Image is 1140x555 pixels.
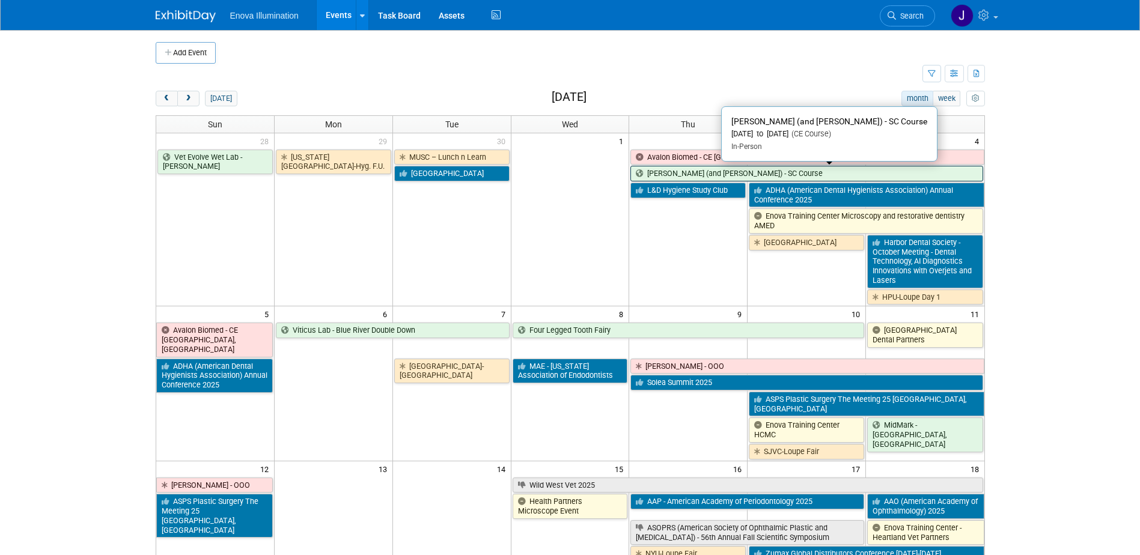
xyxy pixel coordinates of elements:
[394,359,510,383] a: [GEOGRAPHIC_DATA]-[GEOGRAPHIC_DATA]
[933,91,960,106] button: week
[630,375,983,390] a: Solea Summit 2025
[205,91,237,106] button: [DATE]
[263,306,274,321] span: 5
[867,235,983,288] a: Harbor Dental Society - October Meeting - Dental Technology, AI Diagnostics Innovations with Over...
[177,91,200,106] button: next
[972,95,980,103] i: Personalize Calendar
[513,478,983,493] a: Wild West Vet 2025
[749,392,984,416] a: ASPS Plastic Surgery The Meeting 25 [GEOGRAPHIC_DATA], [GEOGRAPHIC_DATA]
[749,183,984,207] a: ADHA (American Dental Hygienists Association) Annual Conference 2025
[731,142,762,151] span: In-Person
[156,10,216,22] img: ExhibitDay
[618,133,629,148] span: 1
[325,120,342,129] span: Mon
[966,91,984,106] button: myCustomButton
[496,133,511,148] span: 30
[513,323,865,338] a: Four Legged Tooth Fairy
[156,359,273,393] a: ADHA (American Dental Hygienists Association) Annual Conference 2025
[496,461,511,476] span: 14
[156,494,273,538] a: ASPS Plastic Surgery The Meeting 25 [GEOGRAPHIC_DATA], [GEOGRAPHIC_DATA]
[969,306,984,321] span: 11
[562,120,578,129] span: Wed
[259,133,274,148] span: 28
[552,91,587,104] h2: [DATE]
[156,42,216,64] button: Add Event
[867,290,983,305] a: HPU-Loupe Day 1
[377,133,392,148] span: 29
[681,120,695,129] span: Thu
[867,323,983,347] a: [GEOGRAPHIC_DATA] Dental Partners
[850,461,865,476] span: 17
[630,494,864,509] a: AAP - American Academy of Periodontology 2025
[630,150,984,165] a: Avalon Biomed - CE [GEOGRAPHIC_DATA], [GEOGRAPHIC_DATA]
[850,306,865,321] span: 10
[156,323,273,357] a: Avalon Biomed - CE [GEOGRAPHIC_DATA], [GEOGRAPHIC_DATA]
[394,150,510,165] a: MUSC – Lunch n Learn
[749,208,983,233] a: Enova Training Center Microscopy and restorative dentistry AMED
[513,494,628,518] a: Health Partners Microscope Event
[731,117,927,126] span: [PERSON_NAME] (and [PERSON_NAME]) - SC Course
[513,359,628,383] a: MAE - [US_STATE] Association of Endodontists
[736,306,747,321] span: 9
[951,4,974,27] img: Janelle Tlusty
[445,120,459,129] span: Tue
[880,5,935,26] a: Search
[896,11,924,20] span: Search
[156,91,178,106] button: prev
[901,91,933,106] button: month
[969,461,984,476] span: 18
[867,520,984,545] a: Enova Training Center - Heartland Vet Partners
[749,444,864,459] a: SJVC-Loupe Fair
[382,306,392,321] span: 6
[276,323,510,338] a: Viticus Lab - Blue River Double Down
[157,150,273,174] a: Vet Evolve Wet Lab - [PERSON_NAME]
[259,461,274,476] span: 12
[208,120,222,129] span: Sun
[377,461,392,476] span: 13
[630,183,746,198] a: L&D Hygiene Study Club
[614,461,629,476] span: 15
[500,306,511,321] span: 7
[230,11,299,20] span: Enova Illumination
[394,166,510,181] a: [GEOGRAPHIC_DATA]
[749,235,864,250] a: [GEOGRAPHIC_DATA]
[630,359,984,374] a: [PERSON_NAME] - OOO
[749,417,864,442] a: Enova Training Center HCMC
[867,417,983,452] a: MidMark - [GEOGRAPHIC_DATA], [GEOGRAPHIC_DATA]
[618,306,629,321] span: 8
[867,494,984,518] a: AAO (American Academy of Ophthalmology) 2025
[630,520,864,545] a: ASOPRS (American Society of Ophthalmic Plastic and [MEDICAL_DATA]) - 56th Annual Fall Scientific ...
[731,129,927,139] div: [DATE] to [DATE]
[156,478,273,493] a: [PERSON_NAME] - OOO
[732,461,747,476] span: 16
[276,150,391,174] a: [US_STATE][GEOGRAPHIC_DATA]-Hyg. F.U.
[974,133,984,148] span: 4
[788,129,831,138] span: (CE Course)
[630,166,983,181] a: [PERSON_NAME] (and [PERSON_NAME]) - SC Course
